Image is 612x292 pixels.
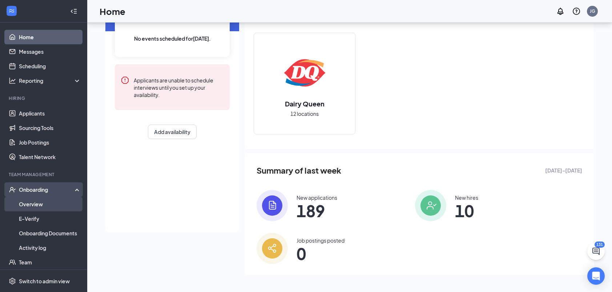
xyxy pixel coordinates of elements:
[297,237,345,244] div: Job postings posted
[134,35,211,42] span: No events scheduled for [DATE] .
[121,76,129,85] svg: Error
[290,110,319,118] span: 12 locations
[257,233,288,264] img: icon
[19,77,81,84] div: Reporting
[19,197,81,211] a: Overview
[19,121,81,135] a: Sourcing Tools
[19,226,81,240] a: Onboarding Documents
[297,194,337,201] div: New applications
[592,247,600,256] svg: ChatActive
[134,76,224,98] div: Applicants are unable to schedule interviews until you set up your availability.
[257,164,341,177] span: Summary of last week
[100,5,125,17] h1: Home
[587,267,605,285] div: Open Intercom Messenger
[595,242,605,248] div: 131
[148,125,197,139] button: Add availability
[9,277,16,285] svg: Settings
[19,135,81,150] a: Job Postings
[415,190,446,221] img: icon
[297,247,345,260] span: 0
[19,44,81,59] a: Messages
[19,277,70,285] div: Switch to admin view
[455,194,478,201] div: New hires
[556,7,565,16] svg: Notifications
[19,211,81,226] a: E-Verify
[19,240,81,255] a: Activity log
[9,186,16,193] svg: UserCheck
[297,204,337,217] span: 189
[545,166,582,174] span: [DATE] - [DATE]
[9,171,80,178] div: Team Management
[70,8,77,15] svg: Collapse
[455,204,478,217] span: 10
[572,7,581,16] svg: QuestionInfo
[19,255,81,269] a: Team
[278,99,332,108] h2: Dairy Queen
[590,8,595,14] div: JG
[19,150,81,164] a: Talent Network
[19,30,81,44] a: Home
[9,95,80,101] div: Hiring
[9,77,16,84] svg: Analysis
[587,243,605,260] button: ChatActive
[19,106,81,121] a: Applicants
[257,190,288,221] img: icon
[8,7,15,15] svg: WorkstreamLogo
[19,59,81,73] a: Scheduling
[281,50,328,96] img: Dairy Queen
[19,186,75,193] div: Onboarding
